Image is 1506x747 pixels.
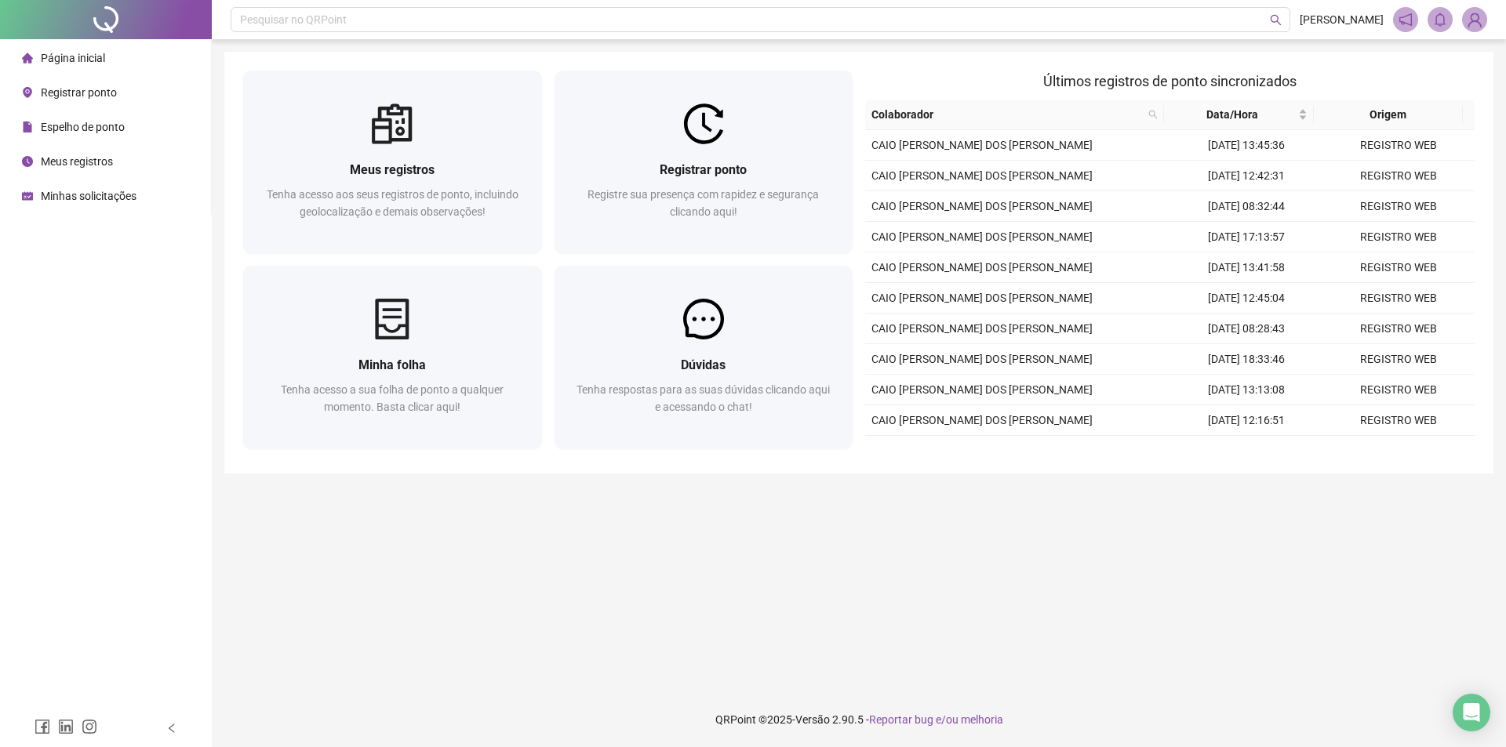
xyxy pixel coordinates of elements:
[243,266,542,448] a: Minha folhaTenha acesso a sua folha de ponto a qualquer momento. Basta clicar aqui!
[1170,314,1322,344] td: [DATE] 08:28:43
[1170,106,1295,123] span: Data/Hora
[1322,436,1475,466] td: REGISTRO WEB
[1322,161,1475,191] td: REGISTRO WEB
[1148,110,1158,119] span: search
[869,713,1003,726] span: Reportar bug e/ou melhoria
[871,200,1093,212] span: CAIO [PERSON_NAME] DOS [PERSON_NAME]
[350,162,435,177] span: Meus registros
[1170,252,1322,283] td: [DATE] 13:41:58
[41,52,105,64] span: Página inicial
[82,719,97,734] span: instagram
[1314,100,1464,130] th: Origem
[1322,252,1475,283] td: REGISTRO WEB
[22,53,33,63] span: home
[41,190,136,202] span: Minhas solicitações
[1170,222,1322,252] td: [DATE] 17:13:57
[22,156,33,167] span: clock-circle
[871,322,1093,335] span: CAIO [PERSON_NAME] DOS [PERSON_NAME]
[358,357,426,372] span: Minha folha
[35,719,50,734] span: facebook
[871,414,1093,426] span: CAIO [PERSON_NAME] DOS [PERSON_NAME]
[1170,375,1322,405] td: [DATE] 13:13:08
[212,692,1506,747] footer: QRPoint © 2025 - 2.90.5 -
[871,169,1093,182] span: CAIO [PERSON_NAME] DOS [PERSON_NAME]
[1453,694,1490,731] div: Open Intercom Messenger
[41,155,113,168] span: Meus registros
[1300,11,1384,28] span: [PERSON_NAME]
[1322,191,1475,222] td: REGISTRO WEB
[555,266,853,448] a: DúvidasTenha respostas para as suas dúvidas clicando aqui e acessando o chat!
[1170,344,1322,375] td: [DATE] 18:33:46
[871,292,1093,304] span: CAIO [PERSON_NAME] DOS [PERSON_NAME]
[795,713,830,726] span: Versão
[681,357,726,372] span: Dúvidas
[871,353,1093,365] span: CAIO [PERSON_NAME] DOS [PERSON_NAME]
[871,383,1093,396] span: CAIO [PERSON_NAME] DOS [PERSON_NAME]
[166,723,177,734] span: left
[1170,405,1322,436] td: [DATE] 12:16:51
[871,106,1142,123] span: Colaborador
[1145,103,1161,126] span: search
[1270,14,1282,26] span: search
[1322,314,1475,344] td: REGISTRO WEB
[1170,161,1322,191] td: [DATE] 12:42:31
[267,188,518,218] span: Tenha acesso aos seus registros de ponto, incluindo geolocalização e demais observações!
[1322,405,1475,436] td: REGISTRO WEB
[281,383,504,413] span: Tenha acesso a sua folha de ponto a qualquer momento. Basta clicar aqui!
[577,383,830,413] span: Tenha respostas para as suas dúvidas clicando aqui e acessando o chat!
[871,261,1093,274] span: CAIO [PERSON_NAME] DOS [PERSON_NAME]
[1463,8,1486,31] img: 84180
[22,190,33,201] span: schedule
[1322,222,1475,252] td: REGISTRO WEB
[1170,436,1322,466] td: [DATE] 18:01:04
[1399,13,1413,27] span: notification
[1322,130,1475,161] td: REGISTRO WEB
[1170,130,1322,161] td: [DATE] 13:45:36
[1322,344,1475,375] td: REGISTRO WEB
[22,87,33,98] span: environment
[1170,191,1322,222] td: [DATE] 08:32:44
[871,230,1093,243] span: CAIO [PERSON_NAME] DOS [PERSON_NAME]
[41,86,117,99] span: Registrar ponto
[58,719,74,734] span: linkedin
[1164,100,1314,130] th: Data/Hora
[22,121,33,132] span: file
[871,139,1093,151] span: CAIO [PERSON_NAME] DOS [PERSON_NAME]
[1322,375,1475,405] td: REGISTRO WEB
[1322,283,1475,314] td: REGISTRO WEB
[1433,13,1447,27] span: bell
[555,71,853,253] a: Registrar pontoRegistre sua presença com rapidez e segurança clicando aqui!
[41,121,125,133] span: Espelho de ponto
[1043,73,1297,89] span: Últimos registros de ponto sincronizados
[1170,283,1322,314] td: [DATE] 12:45:04
[587,188,819,218] span: Registre sua presença com rapidez e segurança clicando aqui!
[660,162,747,177] span: Registrar ponto
[243,71,542,253] a: Meus registrosTenha acesso aos seus registros de ponto, incluindo geolocalização e demais observa...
